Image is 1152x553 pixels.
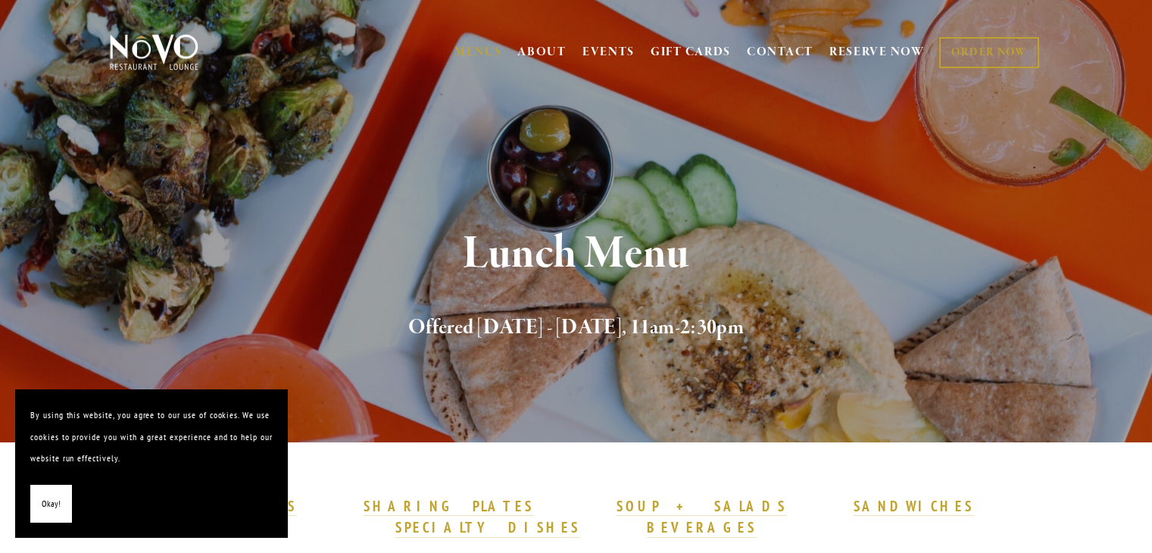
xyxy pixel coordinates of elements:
strong: BEVERAGES [647,518,757,536]
h1: Lunch Menu [135,230,1018,279]
a: CONTACT [747,38,813,67]
a: MENUS [454,45,502,60]
a: SANDWICHES [854,497,975,517]
a: BEVERAGES [647,518,757,538]
h2: Offered [DATE] - [DATE], 11am-2:30pm [135,312,1018,344]
a: SHARING PLATES [364,497,533,517]
a: SOUP + SALADS [617,497,786,517]
section: Cookie banner [15,389,288,538]
p: By using this website, you agree to our use of cookies. We use cookies to provide you with a grea... [30,405,273,470]
a: RESERVE NOW [829,38,925,67]
a: ABOUT [517,45,567,60]
img: Novo Restaurant &amp; Lounge [107,33,201,71]
a: ORDER NOW [939,37,1038,68]
strong: SOUP + SALADS [617,497,786,515]
a: GIFT CARDS [651,38,731,67]
button: Okay! [30,485,72,523]
span: Okay! [42,493,61,515]
strong: SHARING PLATES [364,497,533,515]
strong: SPECIALTY DISHES [395,518,580,536]
strong: SANDWICHES [854,497,975,515]
a: EVENTS [582,45,635,60]
a: SPECIALTY DISHES [395,518,580,538]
